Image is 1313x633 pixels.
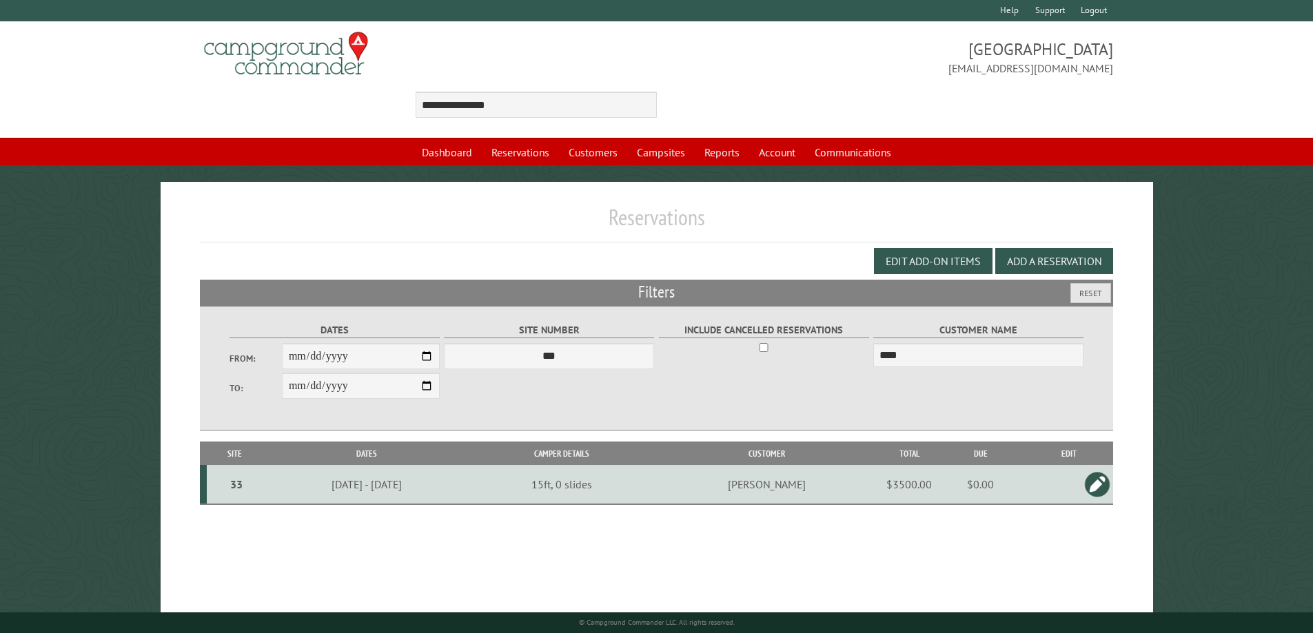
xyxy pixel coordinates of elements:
th: Camper Details [471,442,652,466]
h2: Filters [200,280,1114,306]
th: Customer [652,442,882,466]
td: [PERSON_NAME] [652,465,882,504]
label: To: [230,382,282,395]
label: Site Number [444,322,654,338]
h1: Reservations [200,204,1114,242]
a: Campsites [629,139,693,165]
th: Edit [1024,442,1113,466]
small: © Campground Commander LLC. All rights reserved. [579,618,735,627]
span: [GEOGRAPHIC_DATA] [EMAIL_ADDRESS][DOMAIN_NAME] [657,38,1114,76]
label: Customer Name [873,322,1083,338]
div: 33 [212,477,261,491]
button: Reset [1070,283,1111,303]
a: Communications [806,139,899,165]
div: [DATE] - [DATE] [265,477,469,491]
th: Dates [263,442,471,466]
td: $0.00 [937,465,1024,504]
button: Edit Add-on Items [874,248,993,274]
th: Site [207,442,263,466]
a: Dashboard [414,139,480,165]
a: Customers [560,139,626,165]
a: Reports [696,139,748,165]
label: Dates [230,322,440,338]
button: Add a Reservation [995,248,1113,274]
td: 15ft, 0 slides [471,465,652,504]
td: $3500.00 [882,465,937,504]
label: Include Cancelled Reservations [659,322,869,338]
a: Reservations [483,139,558,165]
img: Campground Commander [200,27,372,81]
th: Due [937,442,1024,466]
label: From: [230,352,282,365]
a: Account [751,139,804,165]
th: Total [882,442,937,466]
